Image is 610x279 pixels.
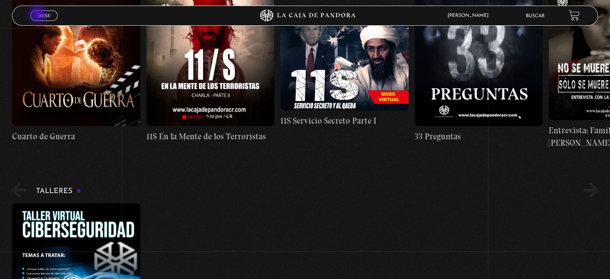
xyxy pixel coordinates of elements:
h3: Talleres [36,187,81,195]
span: [PERSON_NAME] [444,13,497,18]
a: View your shopping cart [569,10,580,21]
button: Next [584,183,598,197]
h4: 33 Preguntas [415,130,543,143]
h4: Cuarto de Guerra [12,130,140,143]
h4: 11S Servicio Secreto Parte I [280,114,408,127]
span: Cerrar [35,20,54,26]
button: Previous [12,183,26,197]
a: Buscar [526,14,545,18]
h4: 11S En la Mente de los Terroristas [146,130,274,143]
span: Menu [38,13,51,18]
